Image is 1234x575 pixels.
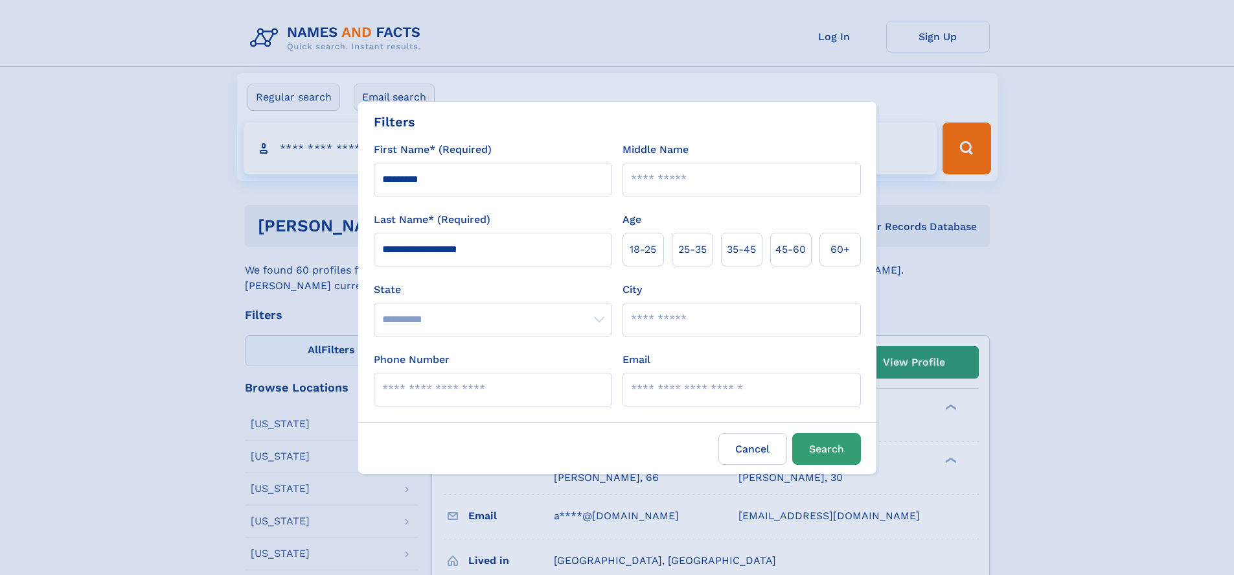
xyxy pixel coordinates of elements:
label: Age [623,212,641,228]
label: Cancel [718,433,787,465]
div: Filters [374,112,415,132]
label: Middle Name [623,142,689,158]
label: Last Name* (Required) [374,212,490,228]
span: 25‑35 [678,242,707,257]
label: First Name* (Required) [374,142,492,158]
span: 18‑25 [630,242,656,257]
label: Email [623,352,650,368]
span: 35‑45 [727,242,756,257]
label: City [623,282,642,298]
label: State [374,282,612,298]
span: 60+ [830,242,850,257]
button: Search [792,433,861,465]
label: Phone Number [374,352,450,368]
span: 45‑60 [775,242,806,257]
